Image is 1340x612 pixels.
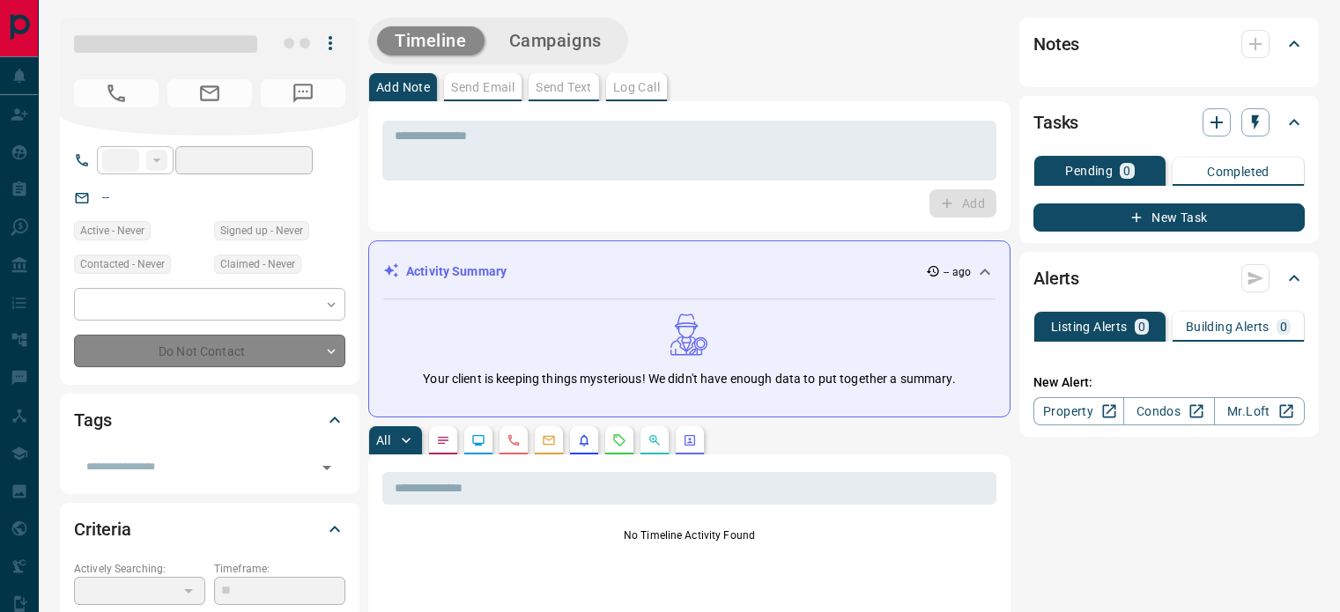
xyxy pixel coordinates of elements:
[1207,166,1270,178] p: Completed
[74,79,159,107] span: No Number
[492,26,619,55] button: Campaigns
[507,433,521,447] svg: Calls
[406,262,507,281] p: Activity Summary
[383,255,996,288] div: Activity Summary-- ago
[1033,23,1305,65] div: Notes
[220,222,303,240] span: Signed up - Never
[80,222,144,240] span: Active - Never
[220,255,295,273] span: Claimed - Never
[1033,101,1305,144] div: Tasks
[577,433,591,447] svg: Listing Alerts
[80,255,165,273] span: Contacted - Never
[1138,321,1145,333] p: 0
[376,434,390,446] p: All
[648,433,662,447] svg: Opportunities
[74,561,205,577] p: Actively Searching:
[612,433,626,447] svg: Requests
[436,433,450,447] svg: Notes
[261,79,345,107] span: No Number
[1123,397,1214,425] a: Condos
[471,433,485,447] svg: Lead Browsing Activity
[1033,108,1078,136] h2: Tasks
[377,26,485,55] button: Timeline
[1033,264,1079,292] h2: Alerts
[944,264,971,280] p: -- ago
[1033,397,1124,425] a: Property
[1280,321,1287,333] p: 0
[1051,321,1128,333] p: Listing Alerts
[74,508,345,550] div: Criteria
[1186,321,1270,333] p: Building Alerts
[74,515,131,543] h2: Criteria
[376,81,430,93] p: Add Note
[214,561,345,577] p: Timeframe:
[74,406,111,434] h2: Tags
[1065,165,1113,177] p: Pending
[315,455,339,480] button: Open
[1033,30,1079,58] h2: Notes
[1033,257,1305,299] div: Alerts
[683,433,697,447] svg: Agent Actions
[542,433,556,447] svg: Emails
[423,370,955,388] p: Your client is keeping things mysterious! We didn't have enough data to put together a summary.
[74,335,345,367] div: Do Not Contact
[167,79,252,107] span: No Email
[1033,203,1305,232] button: New Task
[1214,397,1305,425] a: Mr.Loft
[382,527,996,543] p: No Timeline Activity Found
[1033,373,1305,392] p: New Alert:
[102,190,109,204] a: --
[74,399,345,441] div: Tags
[1123,165,1130,177] p: 0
